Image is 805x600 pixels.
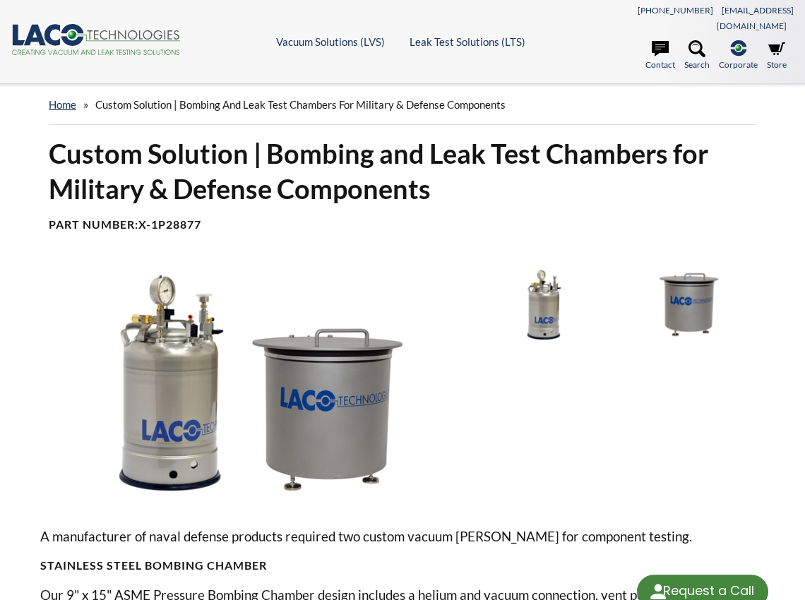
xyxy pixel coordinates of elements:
h1: Custom Solution | Bombing and Leak Test Chambers for Military & Defense Components [49,136,756,206]
a: Search [684,40,710,71]
h4: Stainless Steel Bombing Chamber [40,558,765,573]
a: [PHONE_NUMBER] [638,5,713,16]
img: Chamber 1 on Bombing and Leak Test Chambers for Military & Defense Components [475,266,613,343]
div: » [49,85,756,125]
a: Leak Test Solutions (LTS) [410,35,525,48]
span: Corporate [719,58,758,71]
a: [EMAIL_ADDRESS][DOMAIN_NAME] [717,5,794,31]
b: X-1P28877 [138,217,201,231]
img: Bombing and Leak Test Chambers for Military & Defense Components [40,266,464,503]
span: Custom Solution | Bombing and Leak Test Chambers for Military & Defense Components [95,98,506,111]
a: Contact [645,40,675,71]
a: Store [767,40,787,71]
a: Vacuum Solutions (LVS) [276,35,385,48]
h4: Part Number: [49,217,756,232]
a: home [49,98,76,111]
img: Chamber 2 on Bombing and Leak Test Chambers for Military & Defense Components [620,266,758,343]
p: A manufacturer of naval defense products required two custom vacuum [PERSON_NAME] for component t... [40,526,765,547]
